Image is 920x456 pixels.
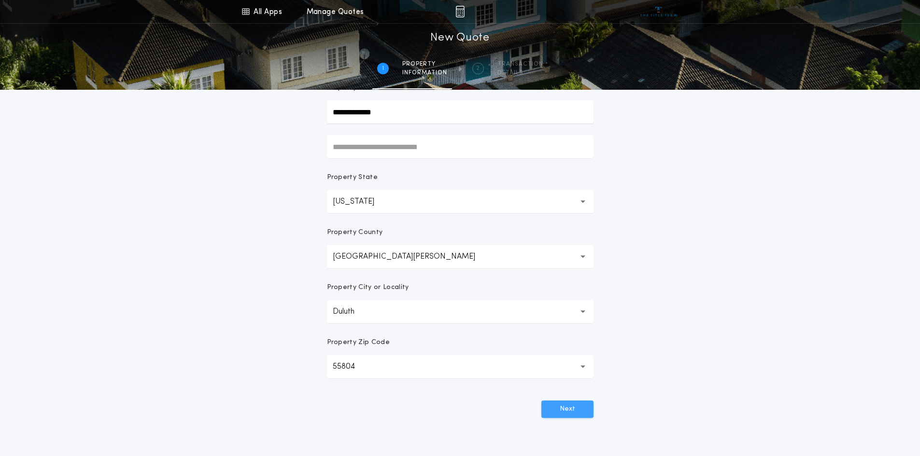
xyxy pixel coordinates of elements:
span: details [497,69,543,77]
p: Duluth [333,306,370,318]
button: [US_STATE] [327,190,594,213]
h2: 1 [382,65,384,72]
p: 55804 [333,361,370,373]
p: Property City or Locality [327,283,409,292]
p: Property State [327,173,378,182]
p: [GEOGRAPHIC_DATA][PERSON_NAME] [333,251,491,263]
h2: 2 [476,65,480,72]
img: vs-icon [640,7,677,16]
p: [US_STATE] [333,196,390,207]
span: Transaction [497,60,543,68]
button: Duluth [327,300,594,323]
button: [GEOGRAPHIC_DATA][PERSON_NAME] [327,245,594,268]
h1: New Quote [430,30,489,46]
button: 55804 [327,355,594,378]
p: Property Zip Code [327,338,390,347]
img: img [455,6,465,17]
p: Property County [327,228,383,237]
button: Next [541,401,594,418]
span: information [402,69,447,77]
span: Property [402,60,447,68]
